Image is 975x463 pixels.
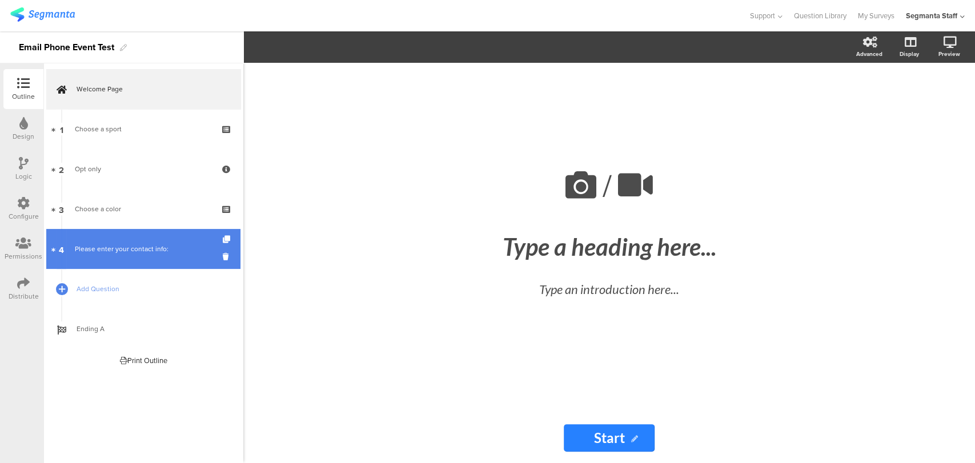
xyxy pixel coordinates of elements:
[77,323,223,335] span: Ending A
[59,163,64,175] span: 2
[10,7,75,22] img: segmanta logo
[906,10,957,21] div: Segmanta Staff
[75,163,211,175] div: Opt only
[120,355,167,366] div: Print Outline
[13,131,34,142] div: Design
[12,91,35,102] div: Outline
[603,163,612,208] span: /
[564,424,654,452] input: Start
[46,109,240,149] a: 1 Choose a sport
[15,171,32,182] div: Logic
[410,280,809,299] div: Type an introduction here...
[856,50,882,58] div: Advanced
[750,10,775,21] span: Support
[46,189,240,229] a: 3 Choose a color
[75,243,211,255] div: Please enter your contact info:
[59,203,64,215] span: 3
[46,149,240,189] a: 2 Opt only
[223,236,232,243] i: Duplicate
[5,251,42,261] div: Permissions
[223,251,232,262] i: Delete
[46,309,240,349] a: Ending A
[46,69,240,109] a: Welcome Page
[75,203,211,215] div: Choose a color
[900,50,919,58] div: Display
[59,243,64,255] span: 4
[9,211,39,222] div: Configure
[19,38,114,57] div: Email Phone Event Test
[398,232,821,261] div: Type a heading here...
[77,283,223,295] span: Add Question
[77,83,223,95] span: Welcome Page
[75,123,211,135] div: Choose a sport
[46,229,240,269] a: 4 Please enter your contact info:
[938,50,960,58] div: Preview
[9,291,39,301] div: Distribute
[60,123,63,135] span: 1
